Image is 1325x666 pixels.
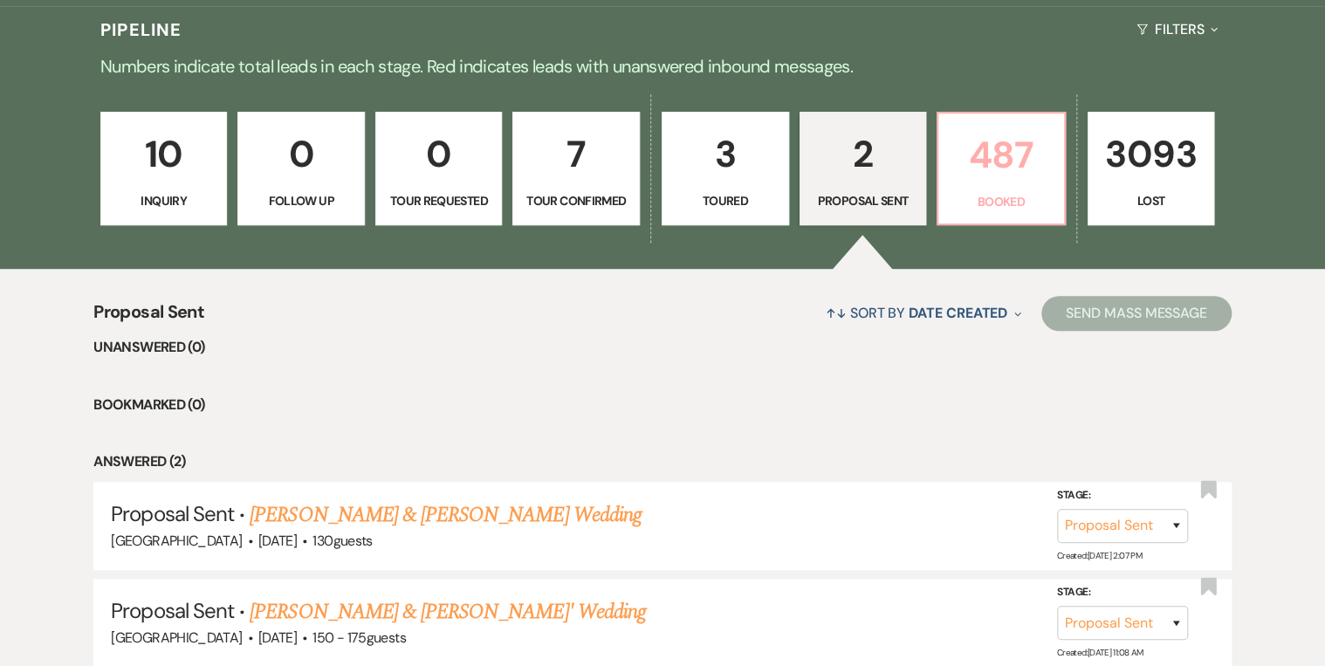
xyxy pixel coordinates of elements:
label: Stage: [1057,583,1188,602]
p: Numbers indicate total leads in each stage. Red indicates leads with unanswered inbound messages. [34,52,1291,80]
li: Answered (2) [93,450,1231,473]
label: Stage: [1057,486,1188,505]
p: Booked [949,192,1054,211]
a: [PERSON_NAME] & [PERSON_NAME]' Wedding [250,596,646,628]
li: Unanswered (0) [93,336,1231,359]
span: Proposal Sent [111,597,234,624]
p: Toured [673,191,778,210]
a: 10Inquiry [100,112,228,225]
a: 0Tour Requested [375,112,503,225]
p: Proposal Sent [811,191,916,210]
p: Follow Up [249,191,354,210]
span: 130 guests [312,532,372,550]
span: Created: [DATE] 11:08 AM [1057,647,1143,658]
a: 2Proposal Sent [800,112,927,225]
span: Proposal Sent [93,299,204,336]
p: Tour Confirmed [524,191,628,210]
a: 7Tour Confirmed [512,112,640,225]
p: 487 [949,126,1054,184]
a: 3Toured [662,112,789,225]
a: 0Follow Up [237,112,365,225]
button: Filters [1129,6,1225,52]
p: Lost [1099,191,1204,210]
button: Send Mass Message [1041,296,1232,331]
h3: Pipeline [100,17,182,42]
p: 10 [112,125,216,183]
p: 3093 [1099,125,1204,183]
p: 2 [811,125,916,183]
span: Proposal Sent [111,500,234,527]
span: Date Created [909,304,1007,322]
button: Sort By Date Created [819,290,1028,336]
p: Tour Requested [387,191,491,210]
span: [DATE] [258,532,297,550]
p: 0 [249,125,354,183]
a: 487Booked [937,112,1066,225]
span: ↑↓ [826,304,847,322]
span: [DATE] [258,628,297,647]
p: 0 [387,125,491,183]
p: 7 [524,125,628,183]
span: 150 - 175 guests [312,628,405,647]
p: Inquiry [112,191,216,210]
span: [GEOGRAPHIC_DATA] [111,628,242,647]
span: [GEOGRAPHIC_DATA] [111,532,242,550]
span: Created: [DATE] 2:07 PM [1057,550,1142,561]
a: [PERSON_NAME] & [PERSON_NAME] Wedding [250,499,641,531]
p: 3 [673,125,778,183]
li: Bookmarked (0) [93,394,1231,416]
a: 3093Lost [1088,112,1215,225]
